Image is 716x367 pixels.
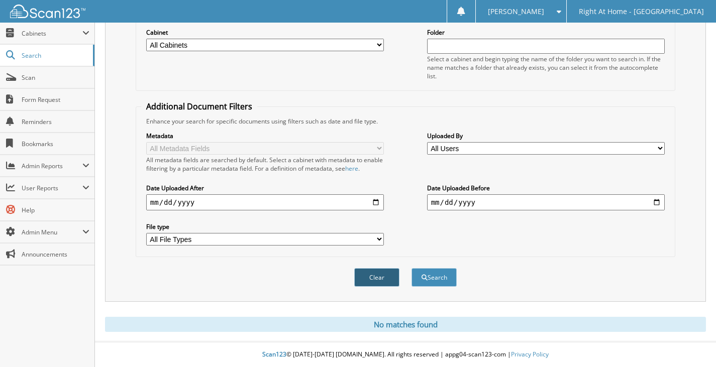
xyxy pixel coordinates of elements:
[141,117,670,126] div: Enhance your search for specific documents using filters such as date and file type.
[345,164,358,173] a: here
[22,95,89,104] span: Form Request
[412,268,457,287] button: Search
[22,228,82,236] span: Admin Menu
[146,222,384,231] label: File type
[22,117,89,126] span: Reminders
[511,350,549,358] a: Privacy Policy
[22,250,89,259] span: Announcements
[22,51,88,60] span: Search
[22,184,82,192] span: User Reports
[146,156,384,173] div: All metadata fields are searched by default. Select a cabinet with metadata to enable filtering b...
[146,132,384,140] label: Metadata
[427,55,665,80] div: Select a cabinet and begin typing the name of the folder you want to search in. If the name match...
[22,29,82,38] span: Cabinets
[427,184,665,192] label: Date Uploaded Before
[22,73,89,82] span: Scan
[427,194,665,210] input: end
[427,28,665,37] label: Folder
[146,194,384,210] input: start
[10,5,85,18] img: scan123-logo-white.svg
[105,317,706,332] div: No matches found
[427,132,665,140] label: Uploaded By
[579,9,704,15] span: Right At Home - [GEOGRAPHIC_DATA]
[354,268,399,287] button: Clear
[146,184,384,192] label: Date Uploaded After
[22,140,89,148] span: Bookmarks
[141,101,257,112] legend: Additional Document Filters
[95,342,716,367] div: © [DATE]-[DATE] [DOMAIN_NAME]. All rights reserved | appg04-scan123-com |
[22,206,89,214] span: Help
[262,350,286,358] span: Scan123
[22,162,82,170] span: Admin Reports
[666,319,716,367] iframe: Chat Widget
[488,9,544,15] span: [PERSON_NAME]
[146,28,384,37] label: Cabinet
